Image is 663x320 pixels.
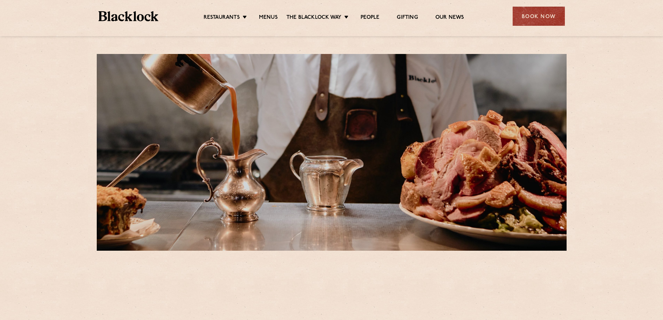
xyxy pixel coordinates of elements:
a: People [361,14,379,22]
a: The Blacklock Way [286,14,341,22]
img: BL_Textured_Logo-footer-cropped.svg [98,11,159,21]
a: Menus [259,14,278,22]
a: Our News [435,14,464,22]
a: Gifting [397,14,418,22]
div: Book Now [513,7,565,26]
a: Restaurants [204,14,240,22]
